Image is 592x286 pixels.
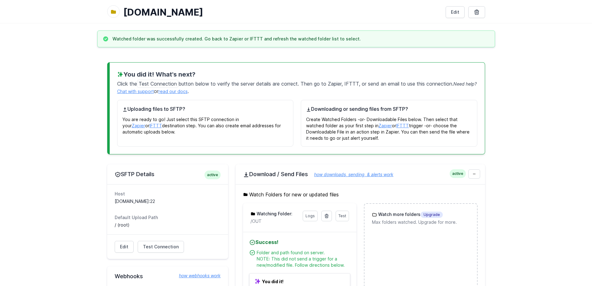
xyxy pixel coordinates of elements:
[117,89,154,94] a: Chat with support
[132,123,145,128] a: Zapier
[173,273,221,279] a: how webhooks work
[243,171,478,178] h2: Download / Send Files
[377,211,443,218] h3: Watch more folders
[420,212,443,218] span: Upgrade
[336,211,349,221] a: Test
[255,211,292,217] h3: Watching Folder:
[249,238,350,246] h4: Success!
[338,213,346,218] span: Test
[306,113,472,141] p: Create Watched Folders -or- Downloadable Files below. Then select that watched folder as your fir...
[372,219,469,225] p: Max folders watched. Upgrade for more.
[123,7,441,18] h1: [DOMAIN_NAME]
[115,222,221,228] dd: / (root)
[379,123,392,128] a: Zapier
[122,113,288,135] p: You are ready to go! Just select this SFTP connection in your or destination step. You can also c...
[306,105,472,113] h4: Downloading or sending files from SFTP?
[308,172,393,177] a: how downloads, sending, & alerts work
[446,6,465,18] a: Edit
[115,273,221,280] h2: Webhooks
[262,279,283,284] b: You did it!
[450,169,466,178] span: active
[250,218,299,224] p: /OUT
[112,36,361,42] h3: Watched folder was successfully created. Go back to Zapier or IFTTT and refresh the watched folde...
[122,105,288,113] h4: Uploading files to SFTP?
[138,241,184,253] a: Test Connection
[149,123,162,128] a: IFTTT
[243,191,478,198] h5: Watch Folders for new or updated files
[117,79,477,95] p: Click the button below to verify the server details are correct. Then go to Zapier, IFTTT, or sen...
[137,80,178,88] span: Test Connection
[396,123,409,128] a: IFTTT
[115,198,221,204] dd: [DOMAIN_NAME]:22
[365,204,477,233] a: Watch more foldersUpgrade Max folders watched. Upgrade for more.
[158,89,188,94] a: read our docs
[115,214,221,221] dt: Default Upload Path
[303,211,318,221] a: Logs
[561,255,585,279] iframe: Drift Widget Chat Controller
[115,191,221,197] dt: Host
[453,81,477,87] span: Need help?
[117,70,477,79] h3: You did it! What's next?
[143,244,179,250] span: Test Connection
[115,171,221,178] h2: SFTP Details
[204,171,221,179] span: active
[257,250,350,268] div: Folder and path found on server. NOTE: This did not send a trigger for a new/modified file. Follo...
[115,241,134,253] a: Edit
